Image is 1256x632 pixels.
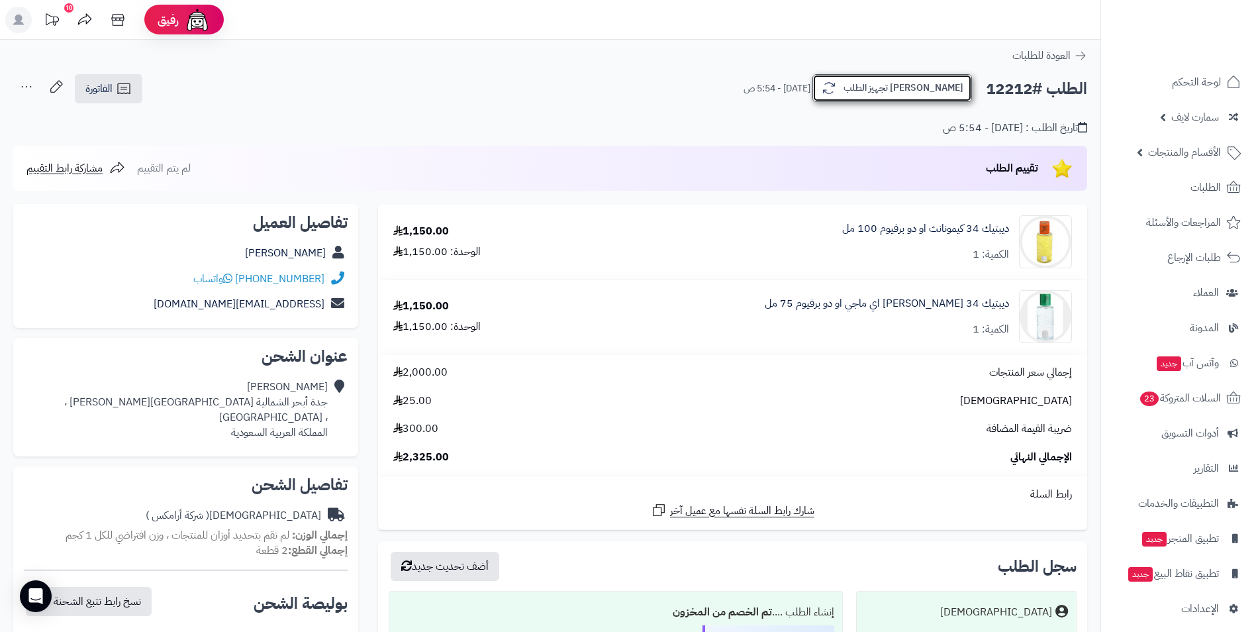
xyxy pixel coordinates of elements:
[1171,108,1219,127] span: سمارت لايف
[393,319,481,335] div: الوحدة: 1,150.00
[66,527,289,543] span: لم تقم بتحديد أوزان للمنتجات ، وزن افتراضي للكل 1 كجم
[986,160,1038,176] span: تقييم الطلب
[1157,356,1181,371] span: جديد
[1109,417,1248,449] a: أدوات التسويق
[651,502,814,519] a: شارك رابط السلة نفسها مع عميل آخر
[1109,347,1248,379] a: وآتس آبجديد
[812,74,972,102] button: [PERSON_NAME] تجهيز الطلب
[288,543,348,558] strong: إجمالي القطع:
[393,244,481,260] div: الوحدة: 1,150.00
[137,160,191,176] span: لم يتم التقييم
[1167,248,1221,267] span: طلبات الإرجاع
[1109,277,1248,309] a: العملاء
[1012,48,1087,64] a: العودة للطلبات
[1012,48,1071,64] span: العودة للطلبات
[193,271,232,287] a: واتساب
[292,527,348,543] strong: إجمالي الوزن:
[1109,452,1248,484] a: التقارير
[85,81,113,97] span: الفاتورة
[391,552,499,581] button: أضف تحديث جديد
[1020,215,1071,268] img: 1687013660-14932858640.762x900-90x90.jpg
[146,508,321,523] div: [DEMOGRAPHIC_DATA]
[1166,37,1243,65] img: logo-2.png
[1141,529,1219,548] span: تطبيق المتجر
[1109,558,1248,590] a: تطبيق نقاط البيعجديد
[1109,523,1248,554] a: تطبيق المتجرجديد
[393,450,449,465] span: 2,325.00
[1190,178,1221,197] span: الطلبات
[1128,567,1153,582] span: جديد
[235,271,324,287] a: [PHONE_NUMBER]
[254,596,348,611] h2: بوليصة الشحن
[765,296,1009,311] a: ديبتيك 34 [PERSON_NAME] اي ماجي او دو برفيوم 75 مل
[1139,389,1221,407] span: السلات المتروكة
[393,299,449,314] div: 1,150.00
[245,245,326,261] a: [PERSON_NAME]
[998,558,1077,574] h3: سجل الطلب
[973,247,1009,262] div: الكمية: 1
[842,221,1009,237] a: ديبتيك 34 كيمونانث او دو برفيوم 100 مل
[1109,172,1248,203] a: الطلبات
[1109,207,1248,238] a: المراجعات والأسئلة
[960,394,1072,409] span: [DEMOGRAPHIC_DATA]
[24,215,348,231] h2: تفاصيل العميل
[1172,73,1221,91] span: لوحة التحكم
[158,12,179,28] span: رفيق
[54,594,141,609] span: نسخ رابط تتبع الشحنة
[1193,284,1219,302] span: العملاء
[26,160,103,176] span: مشاركة رابط التقييم
[1127,564,1219,583] span: تطبيق نقاط البيع
[1142,532,1167,547] span: جديد
[1109,242,1248,274] a: طلبات الإرجاع
[943,121,1087,136] div: تاريخ الطلب : [DATE] - 5:54 ص
[1109,488,1248,519] a: التطبيقات والخدمات
[393,394,432,409] span: 25.00
[393,224,449,239] div: 1,150.00
[184,7,211,33] img: ai-face.png
[24,348,348,364] h2: عنوان الشحن
[1146,213,1221,232] span: المراجعات والأسئلة
[1148,143,1221,162] span: الأقسام والمنتجات
[670,503,814,519] span: شارك رابط السلة نفسها مع عميل آخر
[987,421,1072,437] span: ضريبة القيمة المضافة
[673,604,772,620] b: تم الخصم من المخزون
[26,587,152,616] button: نسخ رابط تتبع الشحنة
[26,160,125,176] a: مشاركة رابط التقييم
[1109,382,1248,414] a: السلات المتروكة23
[397,600,834,625] div: إنشاء الطلب ....
[989,365,1072,380] span: إجمالي سعر المنتجات
[1109,66,1248,98] a: لوحة التحكم
[64,3,73,13] div: 10
[744,82,810,95] small: [DATE] - 5:54 ص
[146,507,209,523] span: ( شركة أرامكس )
[75,74,142,103] a: الفاتورة
[24,477,348,493] h2: تفاصيل الشحن
[1190,319,1219,337] span: المدونة
[1194,459,1219,478] span: التقارير
[393,421,438,437] span: 300.00
[986,76,1087,103] h2: الطلب #12212
[64,380,328,440] div: [PERSON_NAME] جدة أبحر الشمالية [GEOGRAPHIC_DATA][PERSON_NAME] ، ، [GEOGRAPHIC_DATA] المملكة العر...
[1109,312,1248,344] a: المدونة
[35,7,68,36] a: تحديثات المنصة
[393,365,448,380] span: 2,000.00
[1020,290,1071,343] img: 1691952890-zezfhwagos1o0p2b50xeljhq0e3y0ofg3n066emf9prgrlcpaazj78qhd0iq-w500-q85-90x90.webp
[383,487,1082,502] div: رابط السلة
[1181,600,1219,618] span: الإعدادات
[1109,593,1248,625] a: الإعدادات
[154,296,324,312] a: [EMAIL_ADDRESS][DOMAIN_NAME]
[1161,424,1219,443] span: أدوات التسويق
[940,605,1052,620] div: [DEMOGRAPHIC_DATA]
[1138,494,1219,513] span: التطبيقات والخدمات
[256,543,348,558] small: 2 قطعة
[20,580,52,612] div: Open Intercom Messenger
[1140,392,1159,406] span: 23
[1155,354,1219,372] span: وآتس آب
[973,322,1009,337] div: الكمية: 1
[1010,450,1072,465] span: الإجمالي النهائي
